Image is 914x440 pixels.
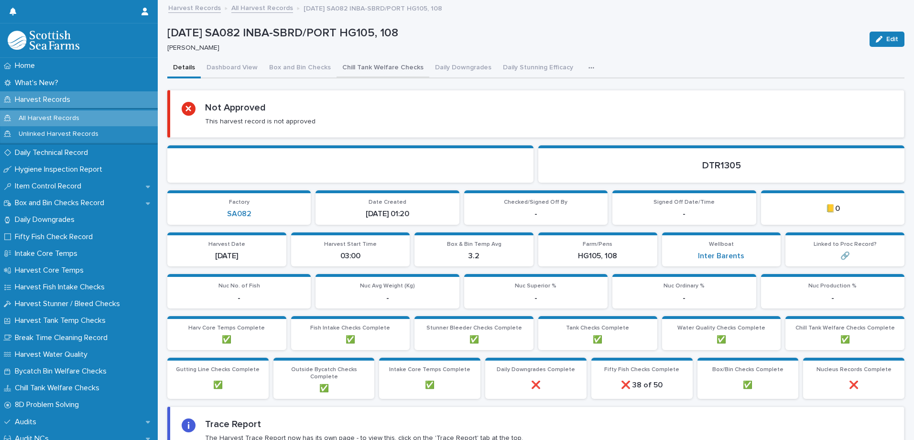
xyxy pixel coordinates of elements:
button: Daily Downgrades [429,58,497,78]
button: Chill Tank Welfare Checks [337,58,429,78]
img: mMrefqRFQpe26GRNOUkG [8,31,79,50]
p: Item Control Record [11,182,89,191]
p: Break Time Cleaning Record [11,333,115,342]
span: Edit [886,36,898,43]
p: - [618,209,750,219]
span: Box & Bin Temp Avg [447,242,501,247]
a: All Harvest Records [231,2,293,13]
p: - [618,294,750,303]
p: 3.2 [420,252,528,261]
p: Harvest Water Quality [11,350,95,359]
p: - [470,209,602,219]
p: [DATE] SA082 INBA-SBRD/PORT HG105, 108 [304,2,442,13]
p: Bycatch Bin Welfare Checks [11,367,114,376]
button: Details [167,58,201,78]
span: Box/Bin Checks Complete [712,367,783,373]
span: Stunner Bleeder Checks Complete [426,325,522,331]
p: Harvest Fish Intake Checks [11,283,112,292]
p: Daily Technical Record [11,148,96,157]
button: Edit [870,32,904,47]
p: [DATE] SA082 INBA-SBRD/PORT HG105, 108 [167,26,862,40]
p: Harvest Stunner / Bleed Checks [11,299,128,308]
span: Farm/Pens [583,242,612,247]
p: [DATE] 01:20 [321,209,453,219]
p: ❌ 38 of 50 [597,381,687,390]
p: ✅ [279,384,369,393]
span: Nuc Production % [808,283,857,289]
p: ✅ [668,335,775,344]
p: DTR1305 [550,160,893,171]
p: [DATE] [173,252,281,261]
p: 8D Problem Solving [11,400,87,409]
p: Harvest Records [11,95,78,104]
p: ✅ [703,381,793,390]
span: Chill Tank Welfare Checks Complete [795,325,895,331]
span: Harvest Start Time [324,242,377,247]
span: Intake Core Temps Complete [389,367,470,373]
span: Gutting Line Checks Complete [176,367,260,373]
span: Factory [229,199,250,205]
p: [PERSON_NAME] [167,44,858,52]
button: Daily Stunning Efficacy [497,58,579,78]
span: Nuc Superior % [515,283,556,289]
p: Harvest Core Temps [11,266,91,275]
span: Nuc No. of Fish [218,283,260,289]
p: What's New? [11,78,66,88]
span: Tank Checks Complete [566,325,629,331]
span: Outside Bycatch Checks Complete [291,367,357,379]
p: - [767,294,899,303]
span: Checked/Signed Off By [504,199,567,205]
p: - [470,294,602,303]
p: Home [11,61,43,70]
span: Wellboat [709,242,734,247]
p: 03:00 [297,252,404,261]
p: ✅ [385,381,475,390]
span: Daily Downgrades Complete [497,367,575,373]
h2: Not Approved [205,102,266,113]
p: 🔗 [791,252,899,261]
p: Chill Tank Welfare Checks [11,384,107,393]
p: ✅ [420,335,528,344]
p: ✅ [297,335,404,344]
p: This harvest record is not approved [205,117,316,126]
p: ✅ [173,381,263,390]
p: 📒0 [767,204,899,213]
p: ✅ [173,335,281,344]
p: HG105, 108 [544,252,652,261]
p: - [173,294,305,303]
h2: Trace Report [205,418,261,430]
p: ✅ [544,335,652,344]
span: Fifty Fish Checks Complete [604,367,679,373]
span: Fish Intake Checks Complete [310,325,390,331]
span: Harvest Date [208,242,245,247]
p: Audits [11,418,44,427]
p: Hygiene Inspection Report [11,165,110,174]
a: SA082 [227,209,251,219]
span: Nuc Ordinary % [664,283,705,289]
p: Harvest Tank Temp Checks [11,316,113,325]
span: Linked to Proc Record? [814,242,877,247]
p: All Harvest Records [11,114,87,122]
p: Box and Bin Checks Record [11,198,112,208]
a: Harvest Records [168,2,221,13]
span: Signed Off Date/Time [653,199,715,205]
span: Water Quality Checks Complete [677,325,765,331]
p: ❌ [491,381,581,390]
p: ✅ [791,335,899,344]
span: Nucleus Records Complete [816,367,892,373]
button: Box and Bin Checks [263,58,337,78]
p: Intake Core Temps [11,249,85,258]
p: Unlinked Harvest Records [11,130,106,138]
p: ❌ [809,381,899,390]
p: - [321,294,453,303]
button: Dashboard View [201,58,263,78]
span: Harv Core Temps Complete [188,325,265,331]
a: Inter Barents [698,252,744,261]
span: Date Created [369,199,406,205]
p: Fifty Fish Check Record [11,232,100,242]
span: Nuc Avg Weight (Kg) [360,283,415,289]
p: Daily Downgrades [11,215,82,224]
